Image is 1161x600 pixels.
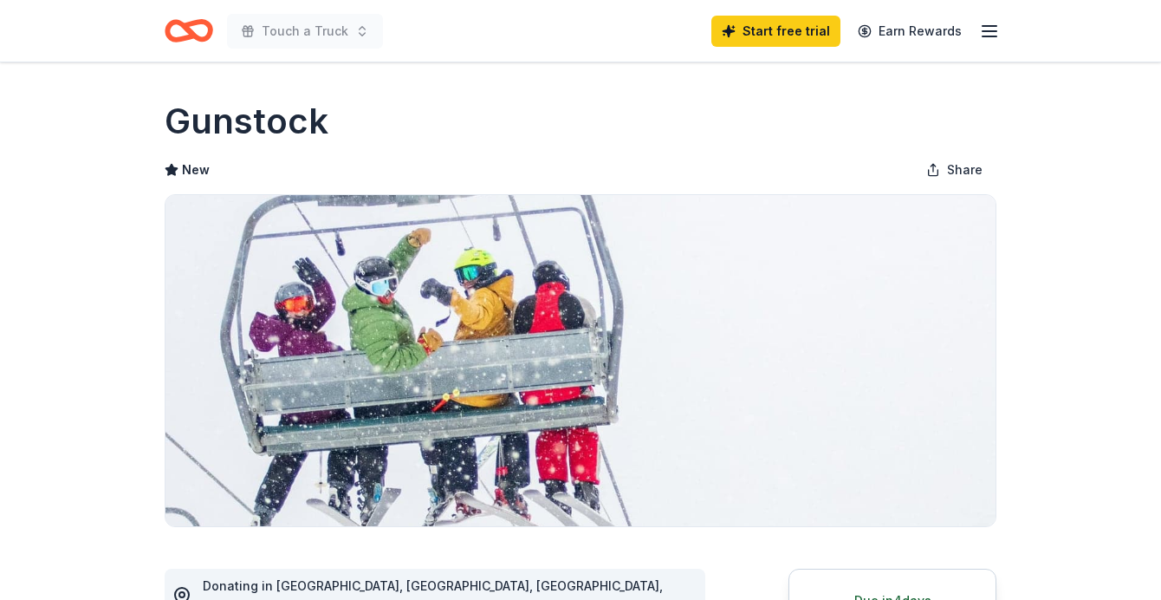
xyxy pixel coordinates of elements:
span: Share [947,160,983,180]
img: Image for Gunstock [165,195,996,526]
a: Home [165,10,213,51]
button: Touch a Truck [227,14,383,49]
a: Start free trial [711,16,840,47]
span: Touch a Truck [262,21,348,42]
button: Share [912,153,996,187]
h1: Gunstock [165,97,328,146]
span: New [182,160,210,180]
a: Earn Rewards [847,16,972,47]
